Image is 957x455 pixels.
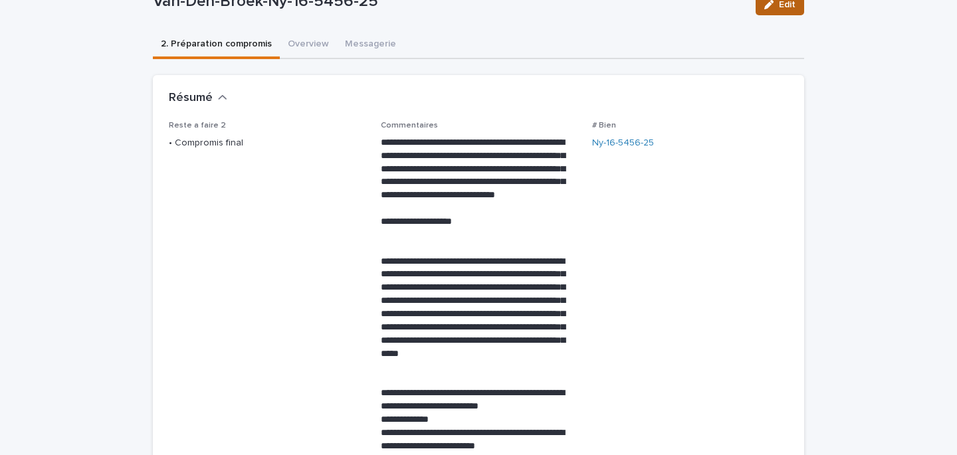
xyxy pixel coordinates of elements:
a: Ny-16-5456-25 [592,136,654,150]
button: Messagerie [337,31,404,59]
button: Résumé [169,91,227,106]
span: Commentaires [381,122,438,130]
button: Overview [280,31,337,59]
button: 2. Préparation compromis [153,31,280,59]
h2: Résumé [169,91,213,106]
p: • Compromis final [169,136,365,150]
span: # Bien [592,122,616,130]
span: Reste a faire 2 [169,122,226,130]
